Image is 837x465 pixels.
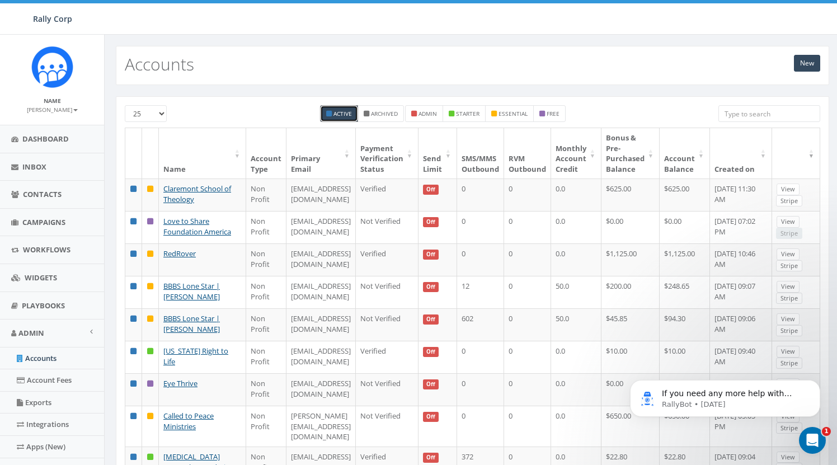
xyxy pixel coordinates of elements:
th: SMS/MMS Outbound [457,128,504,179]
td: Non Profit [246,308,286,341]
th: Created on: activate to sort column ascending [710,128,772,179]
td: [EMAIL_ADDRESS][DOMAIN_NAME] [286,211,356,243]
td: [EMAIL_ADDRESS][DOMAIN_NAME] [286,179,356,211]
td: $625.00 [601,179,660,211]
td: Not Verified [356,406,418,447]
td: 602 [457,308,504,341]
td: Not Verified [356,373,418,406]
span: Widgets [25,273,57,283]
small: Name [44,97,61,105]
td: Verified [356,179,418,211]
th: Send Limit: activate to sort column ascending [418,128,457,179]
a: Stripe [776,260,802,272]
img: Icon_1.png [31,46,73,88]
small: admin [418,110,437,118]
td: 0.0 [551,406,601,447]
th: Name: activate to sort column ascending [159,128,246,179]
td: Not Verified [356,276,418,308]
td: $1,125.00 [660,243,710,276]
a: Eye Thrive [163,378,198,388]
a: RedRover [163,248,196,259]
a: BBBS Lone Star | [PERSON_NAME] [163,313,220,334]
td: [EMAIL_ADDRESS][DOMAIN_NAME] [286,308,356,341]
td: [EMAIL_ADDRESS][DOMAIN_NAME] [286,276,356,308]
small: starter [456,110,479,118]
td: Non Profit [246,276,286,308]
span: Dashboard [22,134,69,144]
td: [DATE] 09:07 AM [710,276,772,308]
span: 1 [822,427,831,436]
td: 0 [504,373,551,406]
td: $625.00 [660,179,710,211]
th: Account Balance: activate to sort column ascending [660,128,710,179]
td: $1,125.00 [601,243,660,276]
td: 0.0 [551,373,601,406]
a: Claremont School of Theology [163,184,231,204]
td: $650.00 [601,406,660,447]
td: $0.00 [601,211,660,243]
small: [PERSON_NAME] [27,106,78,114]
span: Off [423,185,439,195]
td: 0 [457,243,504,276]
td: 0 [504,308,551,341]
td: Verified [356,341,418,373]
a: Stripe [776,293,802,304]
input: Type to search [718,105,820,122]
th: Primary Email : activate to sort column ascending [286,128,356,179]
a: Stripe [776,195,802,207]
td: Non Profit [246,211,286,243]
th: Payment Verification Status : activate to sort column ascending [356,128,418,179]
td: $45.85 [601,308,660,341]
td: Not Verified [356,308,418,341]
td: 50.0 [551,308,601,341]
span: Off [423,453,439,463]
td: 0 [504,341,551,373]
td: [DATE] 10:46 AM [710,243,772,276]
span: Off [423,250,439,260]
td: Non Profit [246,243,286,276]
a: Stripe [776,325,802,337]
a: View [777,216,800,228]
td: 50.0 [551,276,601,308]
td: 0 [457,373,504,406]
td: 0.0 [551,179,601,211]
th: Bonus &amp; Pre-Purchased Balance: activate to sort column ascending [601,128,660,179]
span: Off [423,379,439,389]
span: Off [423,412,439,422]
td: [DATE] 11:30 AM [710,179,772,211]
th: Account Type [246,128,286,179]
a: View [777,346,800,358]
td: Not Verified [356,211,418,243]
td: 0 [457,179,504,211]
a: View [777,452,800,463]
iframe: Intercom notifications message [613,356,837,435]
span: Off [423,282,439,292]
td: 0 [457,211,504,243]
small: Archived [371,110,398,118]
iframe: Intercom live chat [799,427,826,454]
td: $0.00 [601,373,660,406]
a: View [777,184,800,195]
small: essential [499,110,528,118]
td: $94.30 [660,308,710,341]
td: [PERSON_NAME][EMAIL_ADDRESS][DOMAIN_NAME] [286,406,356,447]
td: Verified [356,243,418,276]
span: Off [423,347,439,357]
td: $10.00 [601,341,660,373]
td: $200.00 [601,276,660,308]
td: [EMAIL_ADDRESS][DOMAIN_NAME] [286,341,356,373]
td: 0.0 [551,341,601,373]
a: Called to Peace Ministries [163,411,214,431]
span: Admin [18,328,44,338]
td: 12 [457,276,504,308]
span: Campaigns [22,217,65,227]
td: 0 [504,211,551,243]
a: View [777,248,800,260]
a: [PERSON_NAME] [27,104,78,114]
td: 0.0 [551,243,601,276]
td: [DATE] 09:40 AM [710,341,772,373]
td: 0 [504,243,551,276]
